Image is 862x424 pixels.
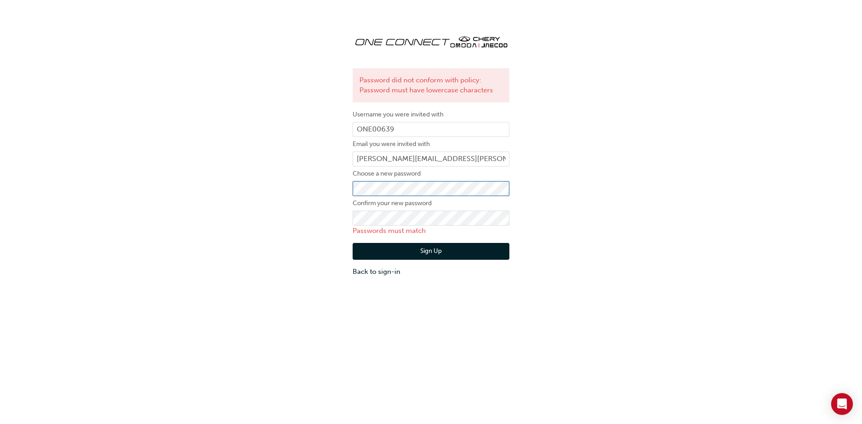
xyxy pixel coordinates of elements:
[353,27,509,55] img: oneconnect
[831,393,853,415] div: Open Intercom Messenger
[353,226,509,236] p: Passwords must match
[353,267,509,277] a: Back to sign-in
[353,68,509,102] div: Password did not conform with policy: Password must have lowercase characters
[353,122,509,137] input: Username
[353,198,509,209] label: Confirm your new password
[353,109,509,120] label: Username you were invited with
[353,139,509,150] label: Email you were invited with
[353,168,509,179] label: Choose a new password
[353,243,509,260] button: Sign Up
